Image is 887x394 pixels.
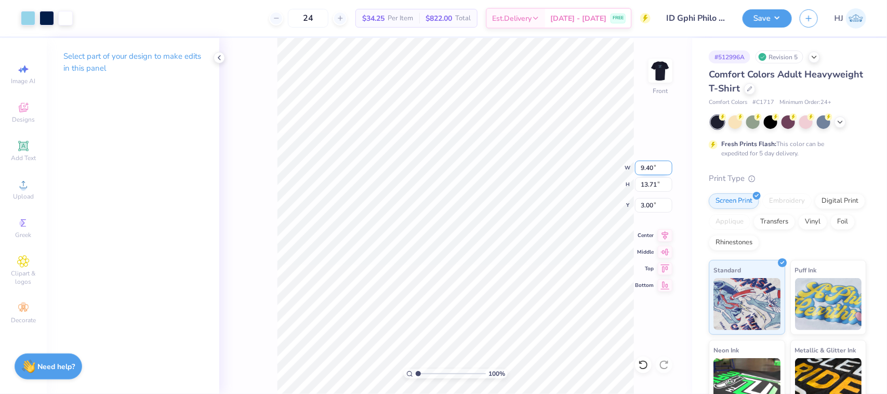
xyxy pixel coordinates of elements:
div: Rhinestones [709,235,759,251]
div: Embroidery [762,193,812,209]
span: Top [635,265,654,272]
div: Print Type [709,173,866,185]
div: This color can be expedited for 5 day delivery. [721,139,849,158]
span: Puff Ink [795,265,817,275]
strong: Fresh Prints Flash: [721,140,776,148]
span: Standard [713,265,741,275]
span: Image AI [11,77,36,85]
div: Transfers [753,214,795,230]
div: Revision 5 [756,50,803,63]
span: Bottom [635,282,654,289]
span: Metallic & Glitter Ink [795,345,856,356]
div: # 512996A [709,50,750,63]
strong: Need help? [38,362,75,372]
div: Vinyl [798,214,827,230]
span: Designs [12,115,35,124]
span: Total [455,13,471,24]
span: Add Text [11,154,36,162]
input: Untitled Design [658,8,735,29]
span: Est. Delivery [492,13,532,24]
span: Middle [635,248,654,256]
img: Front [650,60,671,81]
span: Neon Ink [713,345,739,356]
div: Front [653,86,668,96]
span: Comfort Colors Adult Heavyweight T-Shirt [709,68,863,95]
div: Foil [830,214,855,230]
div: Screen Print [709,193,759,209]
span: [DATE] - [DATE] [550,13,606,24]
button: Save [743,9,792,28]
span: FREE [613,15,624,22]
span: # C1717 [752,98,774,107]
span: $822.00 [426,13,452,24]
span: Upload [13,192,34,201]
span: 100 % [488,369,505,378]
span: Clipart & logos [5,269,42,286]
img: Standard [713,278,780,330]
p: Select part of your design to make edits in this panel [63,50,203,74]
span: Comfort Colors [709,98,747,107]
div: Applique [709,214,750,230]
img: Hughe Josh Cabanete [846,8,866,29]
span: $34.25 [362,13,385,24]
a: HJ [835,8,866,29]
span: Decorate [11,316,36,324]
span: Minimum Order: 24 + [779,98,831,107]
div: Digital Print [815,193,865,209]
span: Greek [16,231,32,239]
img: Puff Ink [795,278,862,330]
span: Center [635,232,654,239]
input: – – [288,9,328,28]
span: Per Item [388,13,413,24]
span: HJ [835,12,843,24]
